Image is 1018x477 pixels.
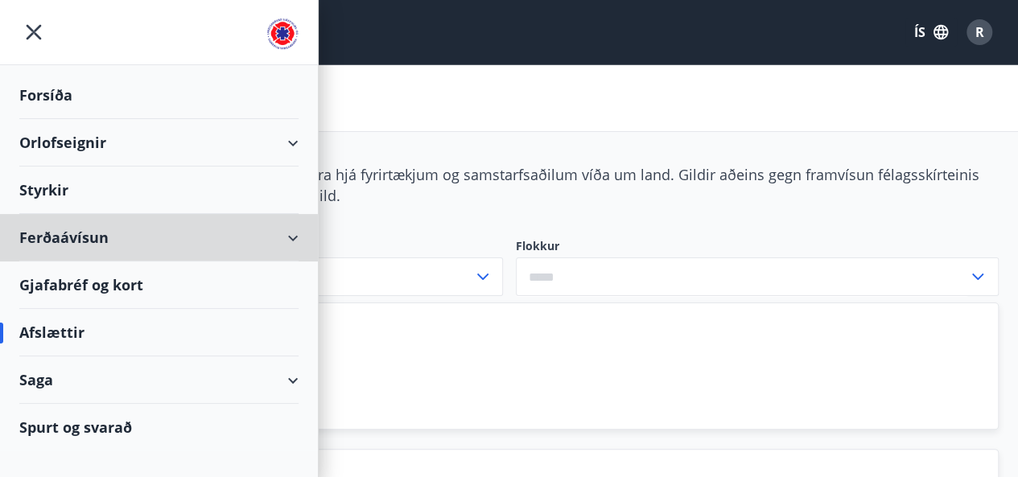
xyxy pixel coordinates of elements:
div: Spurt og svarað [19,404,299,450]
span: R [975,23,984,41]
span: 10% afsláttur af gleraugum. [146,343,959,379]
div: Saga [19,356,299,404]
div: Afslættir [19,309,299,356]
div: Forsíða [19,72,299,119]
button: R [960,13,999,51]
img: union_logo [266,18,299,50]
div: Gjafabréf og kort [19,261,299,309]
div: Ferðaávísun [19,214,299,261]
label: Flokkur [516,238,999,254]
div: Styrkir [19,167,299,214]
button: ÍS [905,18,957,47]
div: Orlofseignir [19,119,299,167]
span: Gleraugna Gallerí [146,316,959,337]
button: menu [19,18,48,47]
span: Félagsmenn njóta veglegra tilboða og sérkjara hjá fyrirtækjum og samstarfsaðilum víða um land. Gi... [19,165,979,205]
